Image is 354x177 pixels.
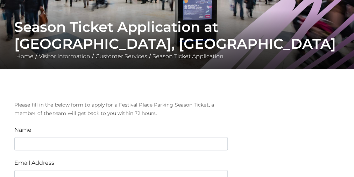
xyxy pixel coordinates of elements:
[14,126,31,134] label: Name
[14,159,54,167] label: Email Address
[14,19,340,52] h1: Season Ticket Application at [GEOGRAPHIC_DATA], [GEOGRAPHIC_DATA]
[37,53,92,60] a: Visitor Information
[94,53,149,60] a: Customer Services
[14,101,228,117] p: Please fill in the below form to apply for a Festival Place Parking Season Ticket, a member of th...
[9,19,345,61] div: / / /
[14,53,35,60] a: Home
[151,53,225,60] a: Season Ticket Application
